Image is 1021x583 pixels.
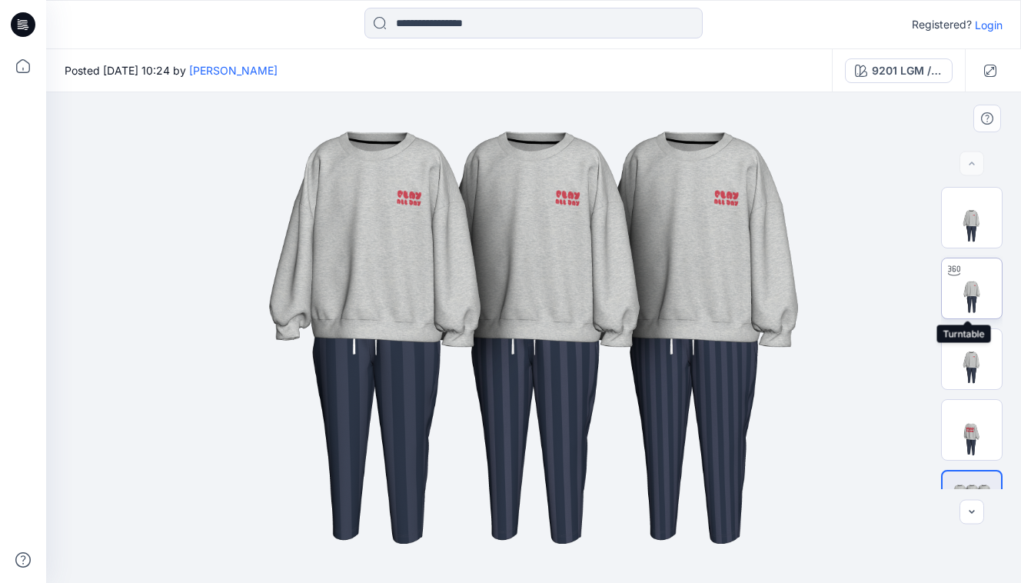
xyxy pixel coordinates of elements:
button: 9201 LGM / 2170-LS (25MM x 25MM) [845,58,953,83]
img: Front [942,329,1002,389]
img: Back [942,400,1002,460]
img: All colorways [943,483,1001,518]
img: Preview [942,188,1002,248]
img: Turntable [942,258,1002,318]
img: eyJhbGciOiJIUzI1NiIsImtpZCI6IjAiLCJzbHQiOiJzZXMiLCJ0eXAiOiJKV1QifQ.eyJkYXRhIjp7InR5cGUiOiJzdG9yYW... [149,107,918,568]
p: Login [975,17,1003,33]
span: Posted [DATE] 10:24 by [65,62,278,78]
p: Registered? [912,15,972,34]
a: [PERSON_NAME] [189,64,278,77]
div: 9201 LGM / 2170-LS (25MM x 25MM) [872,62,943,79]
